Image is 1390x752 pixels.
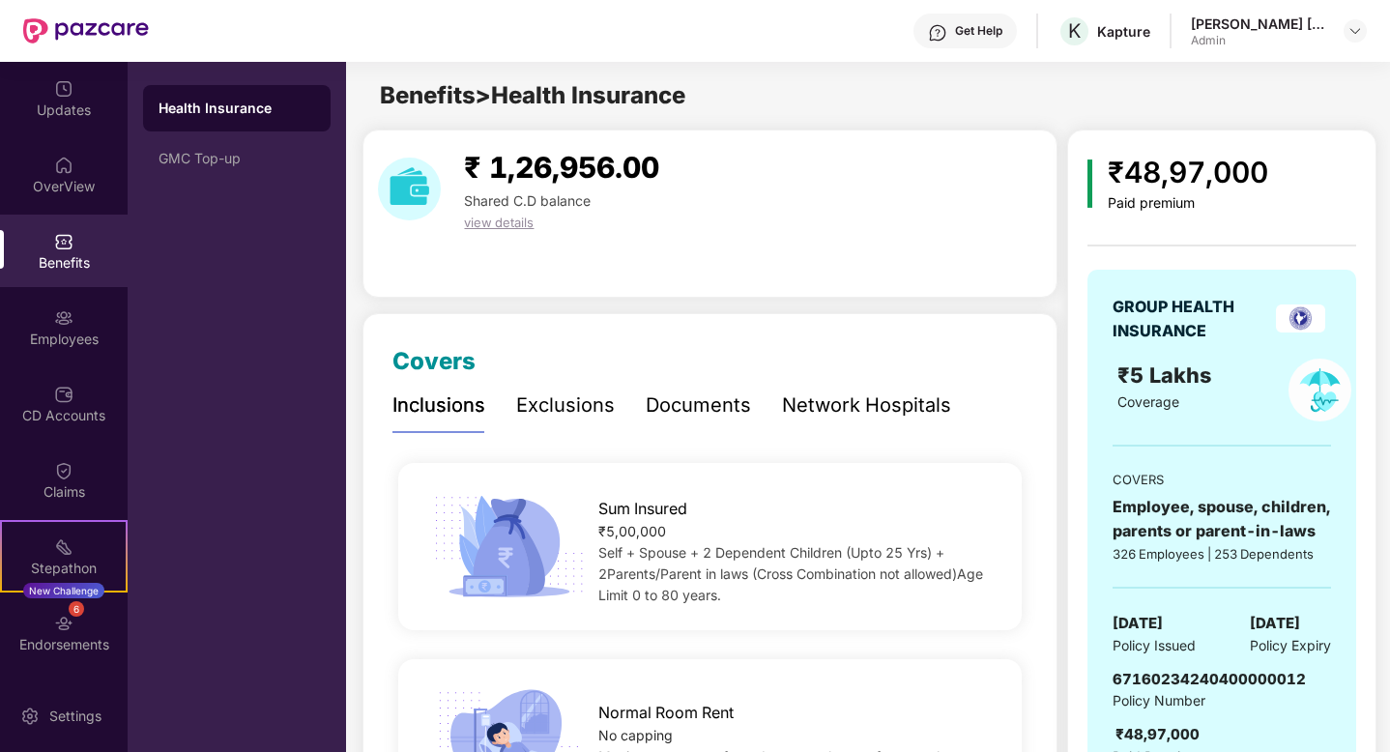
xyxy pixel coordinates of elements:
span: Sum Insured [598,497,687,521]
div: Employee, spouse, children, parents or parent-in-laws [1113,495,1331,543]
div: GMC Top-up [159,151,315,166]
img: icon [427,490,591,604]
div: Paid premium [1108,195,1268,212]
div: ₹5,00,000 [598,521,993,542]
div: GROUP HEALTH INSURANCE [1113,295,1269,343]
span: ₹ 1,26,956.00 [464,150,659,185]
img: svg+xml;base64,PHN2ZyBpZD0iRHJvcGRvd24tMzJ4MzIiIHhtbG5zPSJodHRwOi8vd3d3LnczLm9yZy8yMDAwL3N2ZyIgd2... [1347,23,1363,39]
img: svg+xml;base64,PHN2ZyBpZD0iRW5kb3JzZW1lbnRzIiB4bWxucz0iaHR0cDovL3d3dy53My5vcmcvMjAwMC9zdmciIHdpZH... [54,614,73,633]
div: [PERSON_NAME] [PERSON_NAME] [1191,14,1326,33]
img: download [378,158,441,220]
div: Network Hospitals [782,390,951,420]
img: svg+xml;base64,PHN2ZyBpZD0iQ2xhaW0iIHhtbG5zPSJodHRwOi8vd3d3LnczLm9yZy8yMDAwL3N2ZyIgd2lkdGg9IjIwIi... [54,461,73,480]
img: New Pazcare Logo [23,18,149,43]
span: Benefits > Health Insurance [380,81,685,109]
span: Shared C.D balance [464,192,591,209]
div: Admin [1191,33,1326,48]
span: Coverage [1117,393,1179,410]
span: Covers [392,347,476,375]
div: COVERS [1113,470,1331,489]
div: Settings [43,707,107,726]
span: K [1068,19,1081,43]
span: Self + Spouse + 2 Dependent Children (Upto 25 Yrs) + 2Parents/Parent in laws (Cross Combination n... [598,544,983,603]
div: Stepathon [2,559,126,578]
img: svg+xml;base64,PHN2ZyBpZD0iVXBkYXRlZCIgeG1sbnM9Imh0dHA6Ly93d3cudzMub3JnLzIwMDAvc3ZnIiB3aWR0aD0iMj... [54,79,73,99]
div: ₹48,97,000 [1115,723,1200,746]
span: [DATE] [1113,612,1163,635]
span: 67160234240400000012 [1113,670,1306,688]
img: svg+xml;base64,PHN2ZyBpZD0iRW1wbG95ZWVzIiB4bWxucz0iaHR0cDovL3d3dy53My5vcmcvMjAwMC9zdmciIHdpZHRoPS... [54,308,73,328]
span: Normal Room Rent [598,701,734,725]
div: 6 [69,601,84,617]
img: svg+xml;base64,PHN2ZyB4bWxucz0iaHR0cDovL3d3dy53My5vcmcvMjAwMC9zdmciIHdpZHRoPSIyMSIgaGVpZ2h0PSIyMC... [54,537,73,557]
img: policyIcon [1289,359,1351,421]
span: ₹5 Lakhs [1117,362,1217,388]
span: Policy Number [1113,692,1205,709]
span: view details [464,215,534,230]
span: Policy Expiry [1250,635,1331,656]
img: svg+xml;base64,PHN2ZyBpZD0iQmVuZWZpdHMiIHhtbG5zPSJodHRwOi8vd3d3LnczLm9yZy8yMDAwL3N2ZyIgd2lkdGg9Ij... [54,232,73,251]
div: Inclusions [392,390,485,420]
div: Documents [646,390,751,420]
div: Kapture [1097,22,1150,41]
div: No capping [598,725,993,746]
img: svg+xml;base64,PHN2ZyBpZD0iSG9tZSIgeG1sbnM9Imh0dHA6Ly93d3cudzMub3JnLzIwMDAvc3ZnIiB3aWR0aD0iMjAiIG... [54,156,73,175]
img: insurerLogo [1276,304,1325,333]
div: New Challenge [23,583,104,598]
div: Exclusions [516,390,615,420]
div: ₹48,97,000 [1108,150,1268,195]
img: svg+xml;base64,PHN2ZyBpZD0iQ0RfQWNjb3VudHMiIGRhdGEtbmFtZT0iQ0QgQWNjb3VudHMiIHhtbG5zPSJodHRwOi8vd3... [54,385,73,404]
img: svg+xml;base64,PHN2ZyBpZD0iSGVscC0zMngzMiIgeG1sbnM9Imh0dHA6Ly93d3cudzMub3JnLzIwMDAvc3ZnIiB3aWR0aD... [928,23,947,43]
span: [DATE] [1250,612,1300,635]
div: 326 Employees | 253 Dependents [1113,544,1331,564]
div: Get Help [955,23,1002,39]
div: Health Insurance [159,99,315,118]
span: Policy Issued [1113,635,1196,656]
img: icon [1087,159,1092,208]
img: svg+xml;base64,PHN2ZyBpZD0iU2V0dGluZy0yMHgyMCIgeG1sbnM9Imh0dHA6Ly93d3cudzMub3JnLzIwMDAvc3ZnIiB3aW... [20,707,40,726]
